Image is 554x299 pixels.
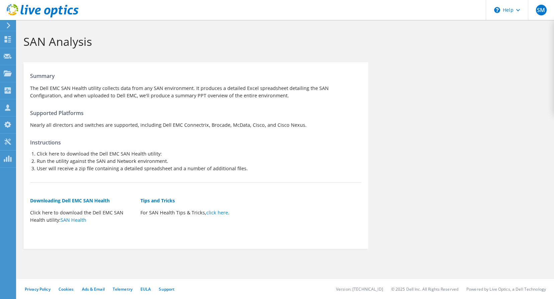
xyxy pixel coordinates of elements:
li: User will receive a zip file containing a detailed spreadsheet and a number of additional files. [37,165,361,172]
h4: Supported Platforms [30,109,361,117]
li: Run the utility against the SAN and Network environment. [37,158,361,165]
li: Powered by Live Optics, a Dell Technology [466,286,546,292]
p: Nearly all directors and switches are supported, including Dell EMC Connectrix, Brocade, McData, ... [30,121,361,129]
a: Privacy Policy [25,286,50,292]
a: EULA [140,286,151,292]
a: Support [159,286,175,292]
li: © 2025 Dell Inc. All Rights Reserved [391,286,458,292]
a: Cookies [59,286,74,292]
span: SM [536,5,547,15]
p: Click here to download the Dell EMC SAN Health utility: [30,209,134,224]
h5: Downloading Dell EMC SAN Health [30,197,134,204]
h5: Tips and Tricks [140,197,244,204]
a: SAN Health [61,217,86,223]
a: click here [206,209,228,216]
svg: \n [494,7,500,13]
h4: Instructions [30,139,361,146]
li: Version: [TECHNICAL_ID] [336,286,383,292]
p: The Dell EMC SAN Health utility collects data from any SAN environment. It produces a detailed Ex... [30,85,361,99]
h4: Summary [30,72,361,80]
li: Click here to download the Dell EMC SAN Health utility: [37,150,361,158]
a: Ads & Email [82,286,105,292]
a: Telemetry [113,286,132,292]
h1: SAN Analysis [23,34,544,48]
p: For SAN Health Tips & Tricks, . [140,209,244,216]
